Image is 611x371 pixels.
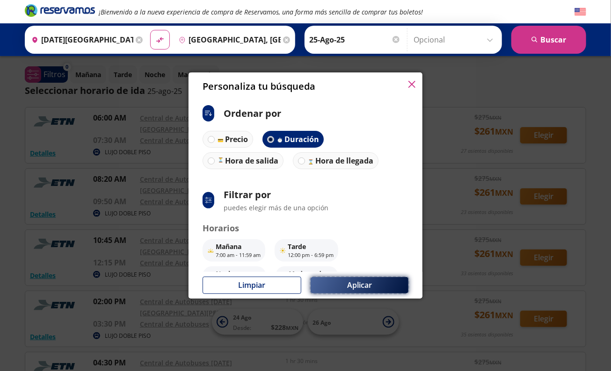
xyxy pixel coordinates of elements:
p: 7:00 am - 11:59 am [216,251,261,259]
p: Hora de llegada [315,155,373,166]
p: Ordenar por [224,107,281,121]
input: Buscar Destino [175,28,281,51]
input: Buscar Origen [28,28,133,51]
p: Noche [216,269,262,278]
p: Mañana [216,242,261,251]
button: Aplicar [311,277,408,293]
input: Elegir Fecha [309,28,401,51]
button: Tarde12:00 pm - 6:59 pm [275,239,338,262]
button: Mañana7:00 am - 11:59 am [203,239,265,262]
p: Madrugada [289,269,334,278]
button: English [575,6,586,18]
p: puedes elegir más de una opción [224,203,328,213]
button: Madrugada12:00 am - 6:59 am [276,266,338,289]
p: Filtrar por [224,188,328,202]
p: 12:00 pm - 6:59 pm [288,251,334,259]
input: Opcional [414,28,497,51]
p: Tarde [288,242,334,251]
button: Buscar [511,26,586,54]
p: Duración [284,134,320,145]
p: Precio [225,134,248,145]
i: Brand Logo [25,3,95,17]
button: Limpiar [203,277,301,294]
p: Personaliza tu búsqueda [203,79,315,93]
p: Horarios [203,222,408,235]
em: ¡Bienvenido a la nueva experiencia de compra de Reservamos, una forma más sencilla de comprar tus... [99,7,423,16]
a: Brand Logo [25,3,95,20]
p: Hora de salida [225,155,278,166]
button: Noche7:00 pm - 11:59 pm [203,266,266,289]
